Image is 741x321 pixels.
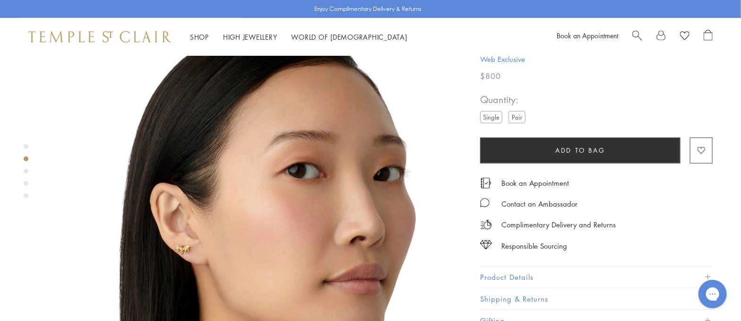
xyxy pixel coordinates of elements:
iframe: Gorgias live chat messenger [694,277,732,312]
span: $800 [480,70,501,82]
span: Web Exclusive [480,53,713,65]
button: Shipping & Returns [480,288,713,310]
label: Pair [508,111,526,123]
img: MessageIcon-01_2.svg [480,198,490,208]
div: Contact an Ambassador [501,198,577,210]
a: Book an Appointment [557,31,618,40]
a: ShopShop [190,32,209,42]
button: Product Details [480,267,713,288]
img: icon_appointment.svg [480,178,491,189]
p: Enjoy Complimentary Delivery & Returns [315,4,422,14]
button: Add to bag [480,138,681,164]
a: World of [DEMOGRAPHIC_DATA]World of [DEMOGRAPHIC_DATA] [292,32,407,42]
label: Single [480,111,502,123]
div: Product gallery navigation [24,142,28,206]
img: Temple St. Clair [28,31,171,43]
p: Complimentary Delivery and Returns [501,219,616,231]
img: icon_delivery.svg [480,219,492,231]
div: Responsible Sourcing [501,240,567,252]
a: View Wishlist [680,30,689,44]
nav: Main navigation [190,31,407,43]
a: High JewelleryHigh Jewellery [223,32,277,42]
span: Quantity: [480,92,529,107]
span: Add to bag [556,145,605,156]
a: Open Shopping Bag [704,30,713,44]
a: Book an Appointment [501,178,569,188]
a: Search [632,30,642,44]
img: icon_sourcing.svg [480,240,492,250]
